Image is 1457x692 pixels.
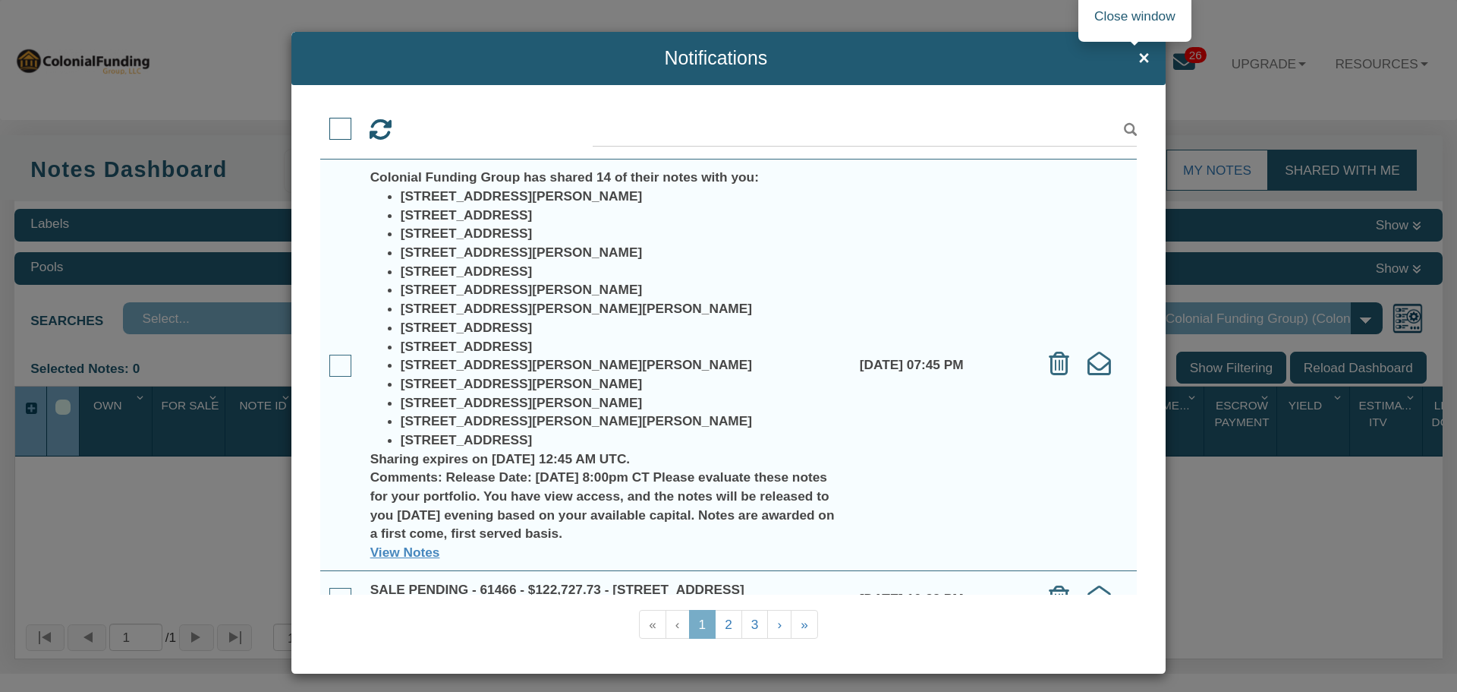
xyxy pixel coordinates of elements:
li: [STREET_ADDRESS] [401,337,842,356]
a: « [639,610,666,640]
div: SALE PENDING - 61466 - $122,727.73 - [STREET_ADDRESS] [370,580,842,599]
span: × [1138,48,1150,68]
td: [DATE] 10:33 PM [851,571,1031,627]
a: › [767,610,791,640]
span: Notifications [307,48,1124,68]
li: [STREET_ADDRESS] [401,224,842,243]
div: Comments: Release Date: [DATE] 8:00pm CT Please evaluate these notes for your portfolio. You have... [370,468,842,543]
li: [STREET_ADDRESS][PERSON_NAME] [401,393,842,412]
a: » [791,610,818,640]
a: 1 [689,610,716,640]
li: [STREET_ADDRESS][PERSON_NAME] [401,280,842,299]
li: [STREET_ADDRESS][PERSON_NAME] [401,187,842,206]
li: [STREET_ADDRESS] [401,262,842,281]
a: 2 [715,610,742,640]
li: [STREET_ADDRESS][PERSON_NAME] [401,374,842,393]
li: [STREET_ADDRESS][PERSON_NAME] [401,243,842,262]
a: ‹ [666,610,690,640]
td: [DATE] 07:45 PM [851,159,1031,570]
a: 3 [741,610,769,640]
li: [STREET_ADDRESS] [401,206,842,225]
li: [STREET_ADDRESS] [401,431,842,450]
li: [STREET_ADDRESS][PERSON_NAME][PERSON_NAME] [401,412,842,431]
a: View Notes [370,545,440,560]
div: Colonial Funding Group has shared 14 of their notes with you: [370,168,842,187]
div: Sharing expires on [DATE] 12:45 AM UTC. [370,450,842,469]
li: [STREET_ADDRESS][PERSON_NAME][PERSON_NAME] [401,355,842,374]
li: [STREET_ADDRESS] [401,318,842,337]
li: [STREET_ADDRESS][PERSON_NAME][PERSON_NAME] [401,299,842,318]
